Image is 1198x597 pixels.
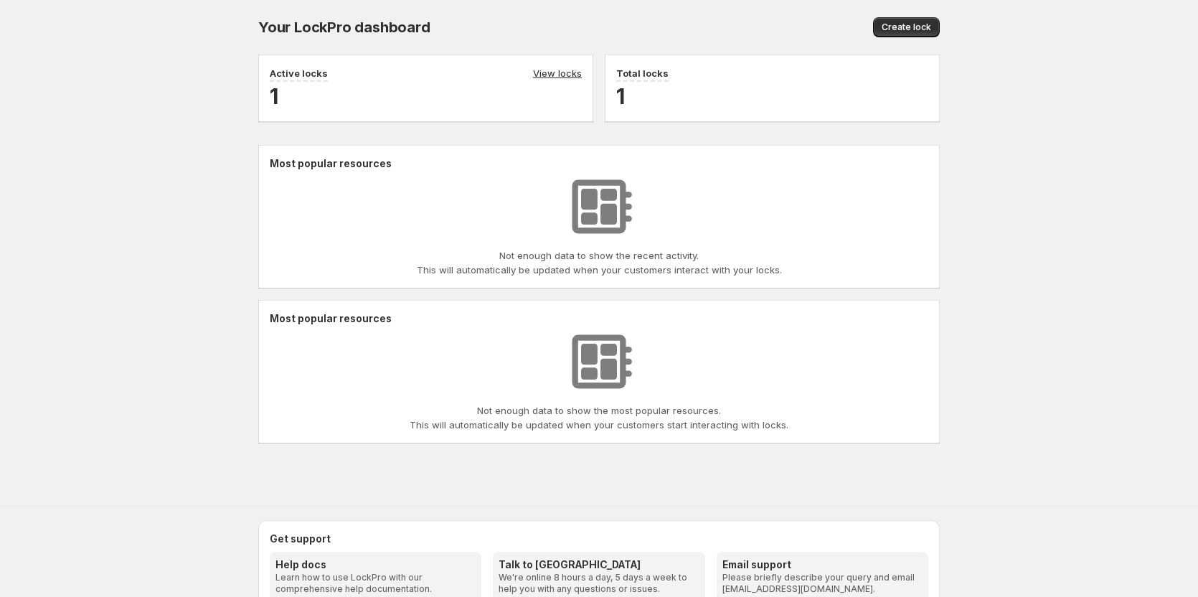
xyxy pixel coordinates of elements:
h2: 1 [616,82,928,111]
p: Please briefly describe your query and email [EMAIL_ADDRESS][DOMAIN_NAME]. [722,572,923,595]
h2: Most popular resources [270,156,928,171]
p: Total locks [616,66,669,80]
p: Not enough data to show the recent activity. This will automatically be updated when your custome... [417,248,782,277]
img: No resources found [563,326,635,398]
img: No resources found [563,171,635,243]
p: Active locks [270,66,328,80]
button: Create lock [873,17,940,37]
a: View locks [533,66,582,82]
h2: Get support [270,532,928,546]
h3: Talk to [GEOGRAPHIC_DATA] [499,558,699,572]
span: Create lock [882,22,931,33]
h2: 1 [270,82,582,111]
p: Not enough data to show the most popular resources. This will automatically be updated when your ... [410,403,788,432]
span: Your LockPro dashboard [258,19,430,36]
h3: Help docs [275,558,476,572]
p: We're online 8 hours a day, 5 days a week to help you with any questions or issues. [499,572,699,595]
h2: Most popular resources [270,311,928,326]
h3: Email support [722,558,923,572]
p: Learn how to use LockPro with our comprehensive help documentation. [275,572,476,595]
